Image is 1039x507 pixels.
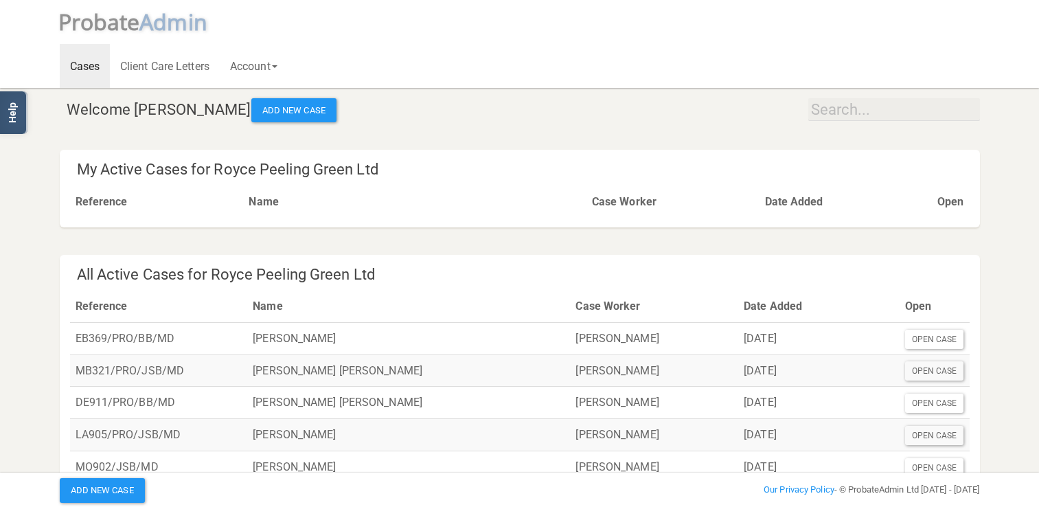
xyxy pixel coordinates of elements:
div: Open Case [905,330,964,349]
td: [PERSON_NAME] [PERSON_NAME] [247,387,570,419]
span: dmin [153,7,207,36]
span: robate [71,7,140,36]
th: Case Worker [586,186,760,218]
td: [PERSON_NAME] [570,387,738,419]
th: Date Added [760,186,932,218]
th: Case Worker [570,291,738,322]
td: [PERSON_NAME] [247,322,570,354]
a: Cases [60,44,111,88]
div: Open Case [905,361,964,381]
a: Our Privacy Policy [764,484,834,495]
th: Name [243,186,586,218]
td: [DATE] [738,354,899,387]
td: [DATE] [738,451,899,483]
button: Add New Case [60,478,145,503]
td: [PERSON_NAME] [570,354,738,387]
td: MB321/PRO/JSB/MD [70,354,248,387]
td: [DATE] [738,322,899,354]
h4: Welcome [PERSON_NAME] [67,98,980,123]
th: Open [932,186,969,218]
div: Open Case [905,394,964,413]
td: [PERSON_NAME] [570,322,738,354]
td: LA905/PRO/JSB/MD [70,419,248,451]
td: EB369/PRO/BB/MD [70,322,248,354]
th: Reference [70,186,244,218]
span: A [139,7,207,36]
div: Open Case [905,458,964,477]
div: - © ProbateAdmin Ltd [DATE] - [DATE] [676,482,990,498]
a: Client Care Letters [110,44,220,88]
button: Add New Case [251,98,336,123]
td: [DATE] [738,419,899,451]
td: MO902/JSB/MD [70,451,248,483]
td: [DATE] [738,387,899,419]
th: Reference [70,291,248,322]
td: [PERSON_NAME] [570,451,738,483]
td: [PERSON_NAME] [247,419,570,451]
td: [PERSON_NAME] [570,419,738,451]
a: Account [220,44,288,88]
td: [PERSON_NAME] [247,451,570,483]
th: Name [247,291,570,322]
th: Date Added [738,291,899,322]
td: DE911/PRO/BB/MD [70,387,248,419]
h4: My Active Cases for Royce Peeling Green Ltd [77,161,970,178]
h4: All Active Cases for Royce Peeling Green Ltd [77,267,970,283]
div: Open Case [905,426,964,445]
td: [PERSON_NAME] [PERSON_NAME] [247,354,570,387]
span: P [58,7,140,36]
th: Open [900,291,970,322]
input: Search... [808,98,980,121]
